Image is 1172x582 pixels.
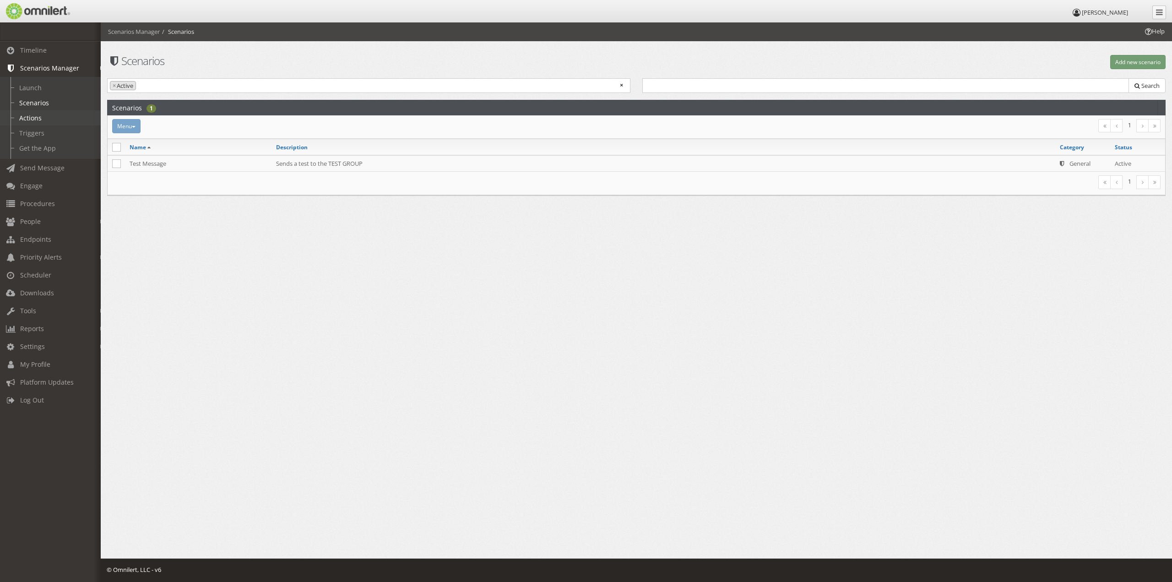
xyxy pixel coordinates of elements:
span: Engage [20,181,43,190]
span: Priority Alerts [20,253,62,261]
span: Remove all items [620,81,623,90]
a: First [1098,119,1111,132]
a: Status [1115,143,1132,151]
span: Log Out [20,396,44,404]
span: [PERSON_NAME] [1082,8,1128,16]
a: Name [130,143,146,151]
span: Endpoints [20,235,51,244]
span: Search [1141,82,1160,90]
span: Timeline [20,46,47,54]
div: 1 [146,104,156,113]
span: Downloads [20,288,54,297]
span: Reports [20,324,44,333]
span: Tools [20,306,36,315]
a: First [1098,175,1111,189]
a: Next [1136,175,1149,189]
a: Last [1148,175,1161,189]
a: Description [276,143,308,151]
td: Sends a test to the TEST GROUP [271,155,1055,172]
span: General [1069,159,1091,168]
td: Active [1110,155,1165,172]
span: Scenarios Manager [20,64,79,72]
h1: Scenarios [107,55,630,67]
span: Settings [20,342,45,351]
span: Help [1144,27,1165,36]
button: Search [1129,78,1166,93]
a: Previous [1110,175,1123,189]
span: © Omnilert, LLC - v6 [107,566,161,574]
a: Previous [1110,119,1123,132]
h2: Scenarios [112,100,142,115]
span: × [113,82,116,90]
span: Send Message [20,163,65,172]
a: Last [1148,119,1161,132]
span: Procedures [20,199,55,208]
li: Active [110,81,136,91]
span: My Profile [20,360,50,369]
span: Scheduler [20,271,51,279]
button: Add new scenario [1110,55,1166,69]
a: Collapse Menu [1152,5,1166,19]
td: Test Message [125,155,271,172]
li: 1 [1123,175,1137,188]
li: Scenarios [160,27,194,36]
li: Scenarios Manager [108,27,160,36]
img: Omnilert [5,3,70,19]
li: 1 [1123,119,1137,131]
a: Next [1136,119,1149,132]
a: Category [1060,143,1084,151]
span: People [20,217,41,226]
span: Help [21,6,39,15]
span: Platform Updates [20,378,74,386]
